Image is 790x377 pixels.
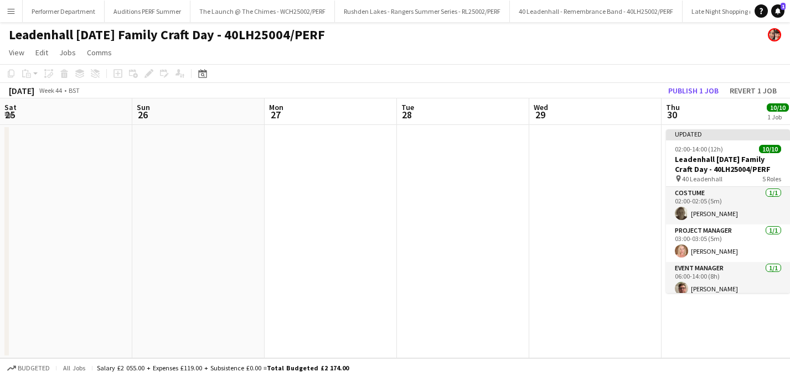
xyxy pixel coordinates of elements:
[666,129,790,293] app-job-card: Updated02:00-14:00 (12h)10/10Leadenhall [DATE] Family Craft Day - 40LH25004/PERF 40 Leadenhall5 R...
[762,175,781,183] span: 5 Roles
[666,224,790,262] app-card-role: Project Manager1/103:00-03:05 (5m)[PERSON_NAME]
[137,102,150,112] span: Sun
[6,362,51,374] button: Budgeted
[35,48,48,57] span: Edit
[9,85,34,96] div: [DATE]
[768,28,781,41] app-user-avatar: Performer Department
[666,154,790,174] h3: Leadenhall [DATE] Family Craft Day - 40LH25004/PERF
[682,175,722,183] span: 40 Leadenhall
[781,3,786,10] span: 1
[767,103,789,112] span: 10/10
[532,108,548,121] span: 29
[267,364,349,372] span: Total Budgeted £2 174.00
[105,1,190,22] button: Auditions PERF Summer
[55,45,80,60] a: Jobs
[135,108,150,121] span: 26
[335,1,510,22] button: Rushden Lakes - Rangers Summer Series - RL25002/PERF
[87,48,112,57] span: Comms
[767,113,788,121] div: 1 Job
[666,129,790,138] div: Updated
[69,86,80,95] div: BST
[190,1,335,22] button: The Launch @ The Chimes - WCH25002/PERF
[666,262,790,300] app-card-role: Event Manager1/106:00-14:00 (8h)[PERSON_NAME]
[18,364,50,372] span: Budgeted
[267,108,283,121] span: 27
[3,108,17,121] span: 25
[9,48,24,57] span: View
[4,45,29,60] a: View
[666,187,790,224] app-card-role: Costume1/102:00-02:05 (5m)[PERSON_NAME]
[510,1,683,22] button: 40 Leadenhall - Remembrance Band - 40LH25002/PERF
[675,145,723,153] span: 02:00-14:00 (12h)
[269,102,283,112] span: Mon
[4,102,17,112] span: Sat
[61,364,87,372] span: All jobs
[9,27,325,43] h1: Leadenhall [DATE] Family Craft Day - 40LH25004/PERF
[666,102,680,112] span: Thu
[37,86,64,95] span: Week 44
[97,364,349,372] div: Salary £2 055.00 + Expenses £119.00 + Subsistence £0.00 =
[771,4,784,18] a: 1
[400,108,414,121] span: 28
[534,102,548,112] span: Wed
[59,48,76,57] span: Jobs
[82,45,116,60] a: Comms
[664,108,680,121] span: 30
[725,83,781,98] button: Revert 1 job
[664,83,723,98] button: Publish 1 job
[759,145,781,153] span: 10/10
[401,102,414,112] span: Tue
[31,45,53,60] a: Edit
[23,1,105,22] button: Performer Department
